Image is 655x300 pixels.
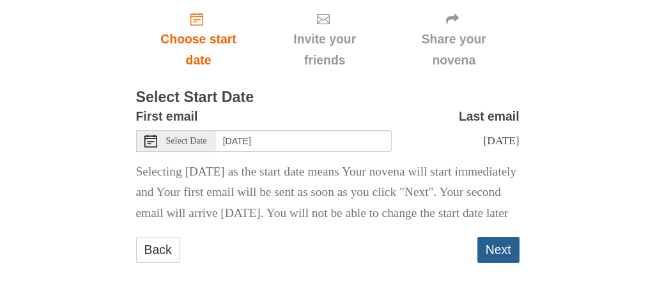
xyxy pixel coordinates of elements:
[136,1,261,77] a: Choose start date
[261,1,388,77] div: Click "Next" to confirm your start date first.
[477,237,520,263] button: Next
[401,29,507,71] span: Share your novena
[149,29,249,71] span: Choose start date
[459,106,520,127] label: Last email
[215,130,392,152] input: Use the arrow keys to pick a date
[483,134,519,147] span: [DATE]
[136,161,520,225] p: Selecting [DATE] as the start date means Your novena will start immediately and Your first email ...
[274,29,375,71] span: Invite your friends
[166,137,207,146] span: Select Date
[136,106,198,127] label: First email
[136,89,520,106] h3: Select Start Date
[136,237,180,263] a: Back
[389,1,520,77] div: Click "Next" to confirm your start date first.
